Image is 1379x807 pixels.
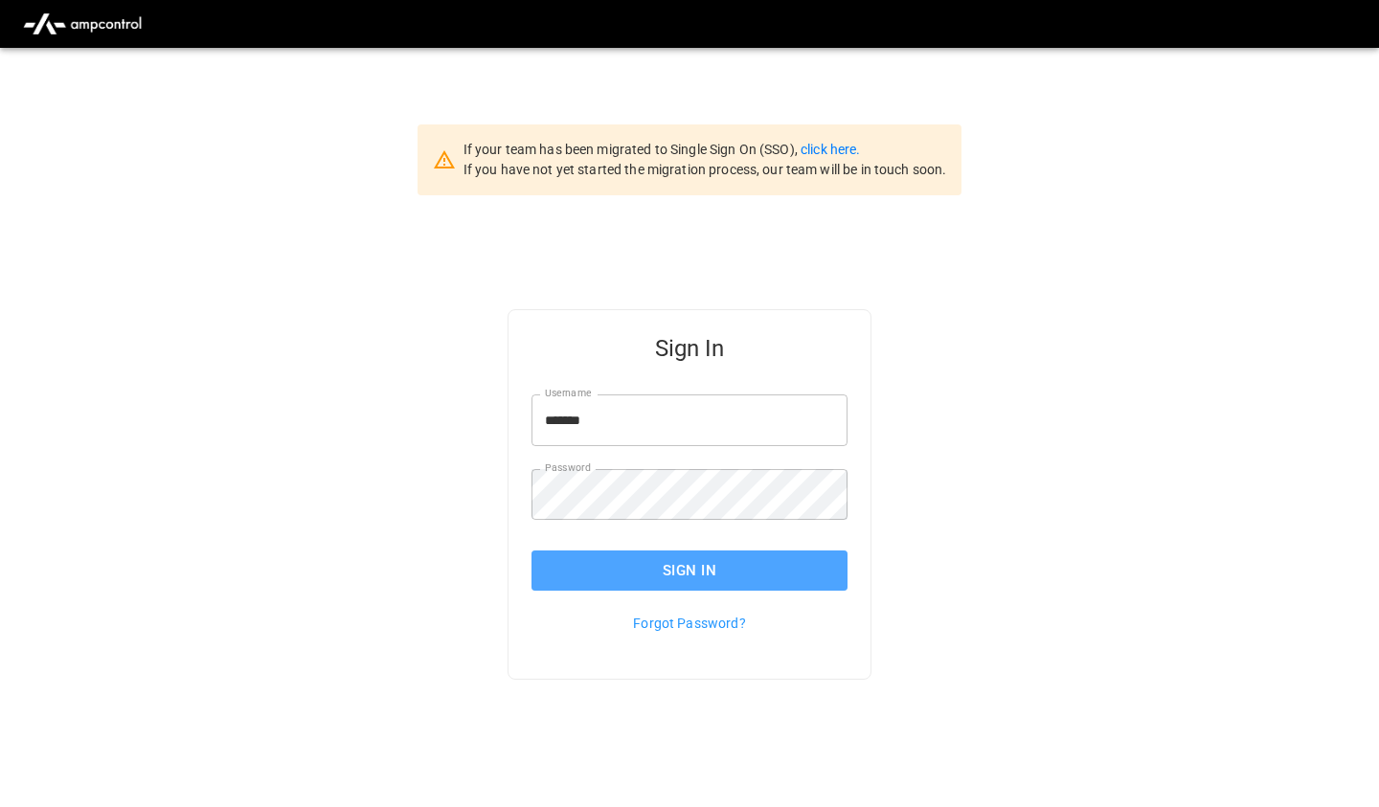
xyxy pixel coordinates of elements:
[531,333,848,364] h5: Sign In
[463,142,801,157] span: If your team has been migrated to Single Sign On (SSO),
[463,162,947,177] span: If you have not yet started the migration process, our team will be in touch soon.
[531,550,848,591] button: Sign In
[801,142,860,157] a: click here.
[545,460,591,476] label: Password
[545,386,591,401] label: Username
[531,614,848,633] p: Forgot Password?
[15,6,149,42] img: ampcontrol.io logo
